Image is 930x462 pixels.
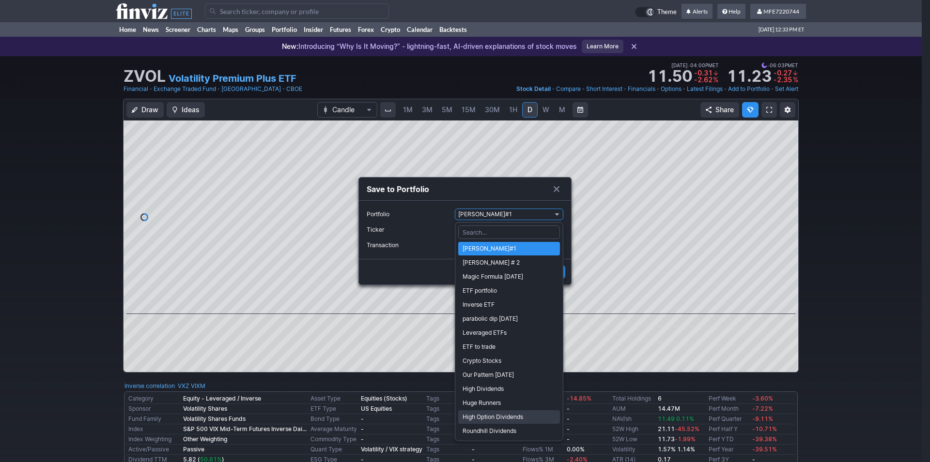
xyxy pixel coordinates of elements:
span: [PERSON_NAME]#1 [463,244,556,253]
span: ETF to trade [463,342,556,352]
span: Magic Formula [DATE] [463,272,556,282]
span: ETF portfolio [463,286,556,296]
span: Crypto Stocks [463,356,556,366]
span: Huge Runners [463,398,556,408]
span: Inverse ETF [463,300,556,310]
span: Leveraged ETFs [463,328,556,338]
span: High Dividends [463,384,556,394]
input: Search… [458,225,560,239]
span: High Option Dividends [463,412,556,422]
span: Roundhill Dividends [463,426,556,436]
span: parabolic dip [DATE] [463,314,556,324]
span: [PERSON_NAME] # 2 [463,258,556,268]
span: Our Pattern [DATE] [463,370,556,380]
body: false [4,4,190,13]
